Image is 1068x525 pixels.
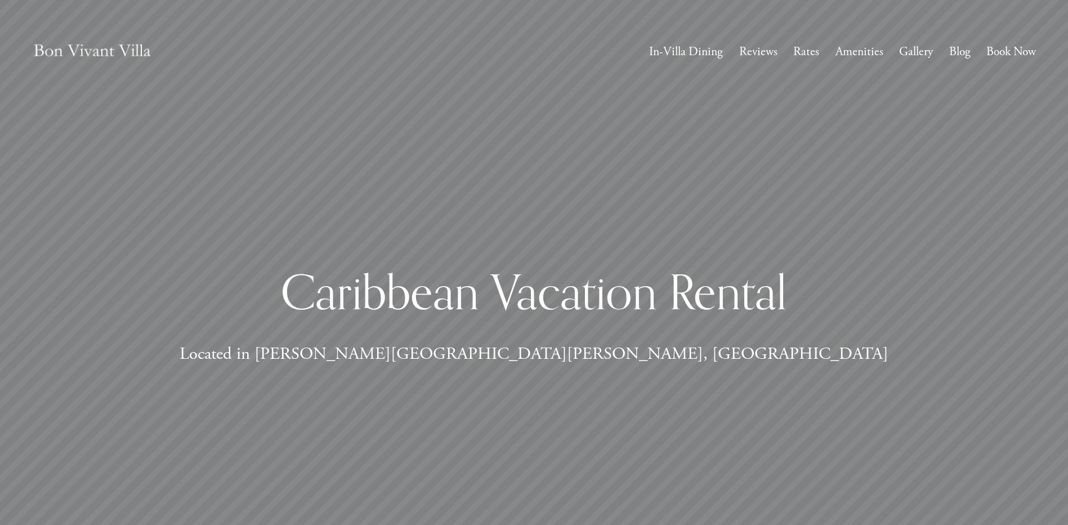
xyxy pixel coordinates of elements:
[835,41,883,63] a: Amenities
[739,41,777,63] a: Reviews
[793,41,819,63] a: Rates
[986,41,1036,63] a: Book Now
[32,32,152,72] img: Caribbean Vacation Rental | Bon Vivant Villa
[158,340,910,368] p: Located in [PERSON_NAME][GEOGRAPHIC_DATA][PERSON_NAME], [GEOGRAPHIC_DATA]
[949,41,971,63] a: Blog
[158,262,910,321] h1: Caribbean Vacation Rental
[649,41,723,63] a: In-Villa Dining
[899,41,933,63] a: Gallery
